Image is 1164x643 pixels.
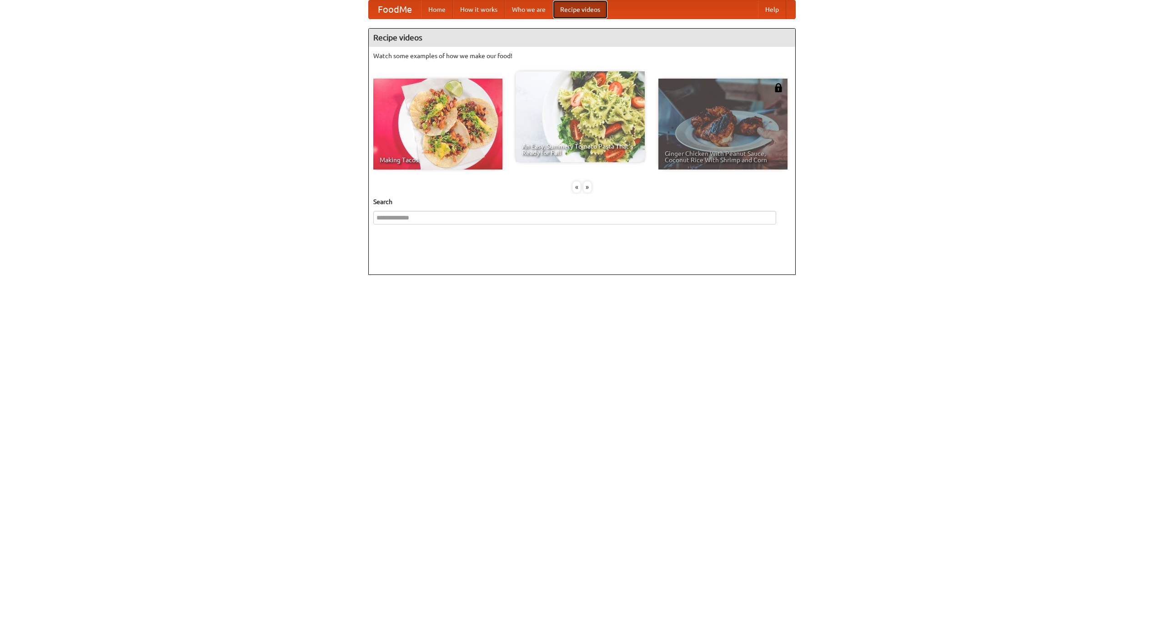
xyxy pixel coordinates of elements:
a: How it works [453,0,505,19]
p: Watch some examples of how we make our food! [373,51,791,60]
a: Recipe videos [553,0,607,19]
a: Who we are [505,0,553,19]
a: FoodMe [369,0,421,19]
img: 483408.png [774,83,783,92]
span: An Easy, Summery Tomato Pasta That's Ready for Fall [522,143,638,156]
span: Making Tacos [380,157,496,163]
div: « [572,181,581,193]
a: An Easy, Summery Tomato Pasta That's Ready for Fall [516,71,645,162]
a: Help [758,0,786,19]
div: » [583,181,592,193]
h5: Search [373,197,791,206]
a: Making Tacos [373,79,502,169]
h4: Recipe videos [369,29,795,47]
a: Home [421,0,453,19]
